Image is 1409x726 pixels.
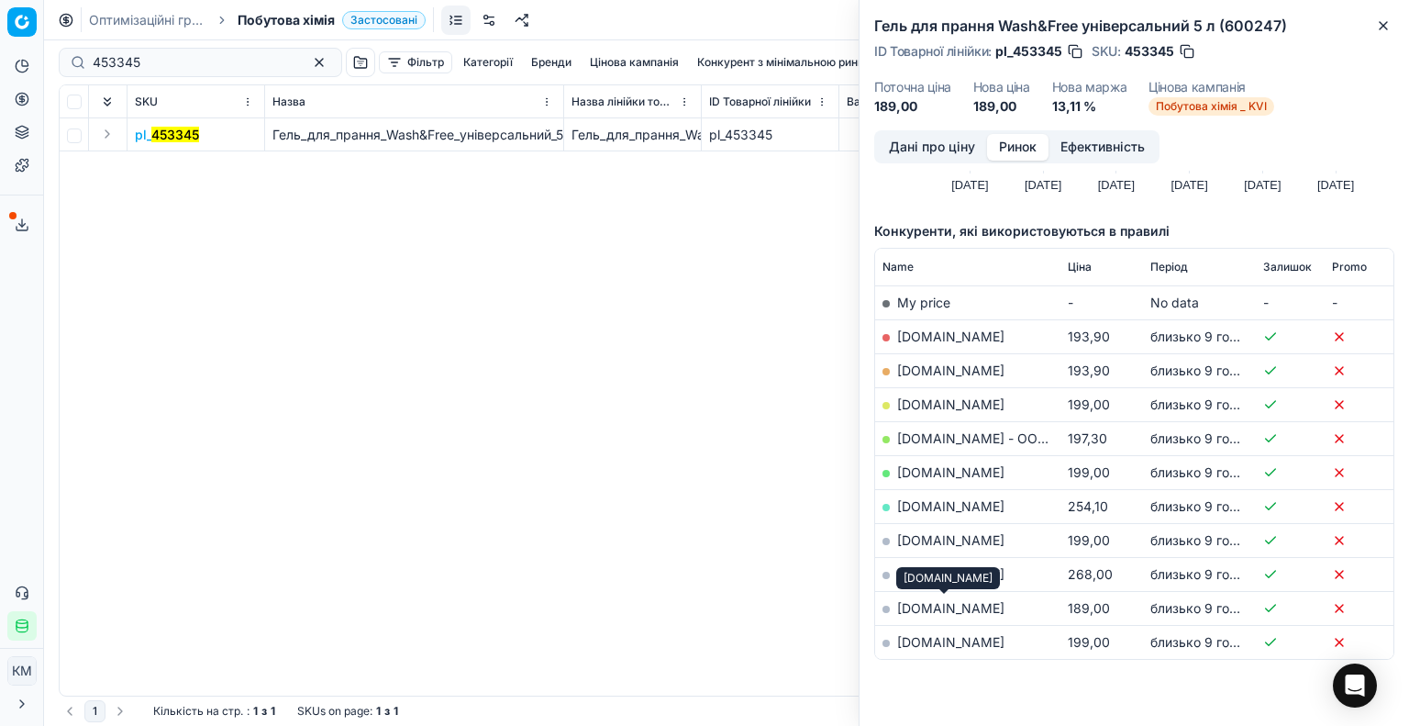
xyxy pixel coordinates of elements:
span: ID Товарної лінійки [709,95,811,109]
span: 189,00 [1068,600,1110,616]
div: Open Intercom Messenger [1333,664,1377,708]
span: 197,30 [1068,430,1107,446]
h5: Конкуренти, які використовуються в правилі [874,222,1394,240]
text: [DATE] [1098,178,1135,192]
button: Бренди [524,51,579,73]
span: близько 9 годин тому [1150,329,1287,344]
span: близько 9 годин тому [1150,634,1287,650]
span: Побутова хіміяЗастосовані [238,11,426,29]
input: Пошук по SKU або назві [93,53,294,72]
span: Ціна [1068,260,1092,274]
span: 199,00 [1068,464,1110,480]
a: Оптимізаційні групи [89,11,206,29]
td: - [1060,285,1143,319]
div: pl_453345 [709,126,831,144]
span: Залишок [1263,260,1312,274]
strong: 1 [271,704,275,719]
span: pl_453345 [995,42,1062,61]
strong: 1 [253,704,258,719]
span: Name [882,260,914,274]
button: Дані про ціну [877,134,987,161]
span: SKU : [1092,45,1121,58]
span: 254,10 [1068,498,1108,514]
a: [DOMAIN_NAME] [897,363,1004,378]
span: близько 9 годин тому [1150,464,1287,480]
span: 268,00 [1068,566,1113,582]
div: Гель_для_прання_Wash&Free_універсальний_5_л_(600247) [571,126,693,144]
dd: 189,00 [874,97,951,116]
span: близько 9 годин тому [1150,397,1287,412]
text: [DATE] [1025,178,1061,192]
span: 199,00 [1068,397,1110,412]
a: [DOMAIN_NAME] [897,532,1004,548]
text: [DATE] [1317,178,1354,192]
dd: 13,11 % [1052,97,1127,116]
span: Побутова хімія [238,11,335,29]
span: Вартість [847,95,893,109]
a: [DOMAIN_NAME] [897,498,1004,514]
button: 1 [84,700,105,722]
span: Кількість на стр. [153,704,243,719]
span: близько 9 годин тому [1150,363,1287,378]
a: [DOMAIN_NAME] [897,397,1004,412]
span: 193,90 [1068,363,1110,378]
text: [DATE] [1170,178,1207,192]
text: [DATE] [951,178,988,192]
span: КM [8,657,36,685]
span: Період [1150,260,1188,274]
span: pl_ [135,126,199,144]
span: SKU [135,95,158,109]
div: 164,22 [847,126,969,144]
div: [DOMAIN_NAME] [896,567,1000,589]
a: [DOMAIN_NAME] [897,566,1004,582]
a: [DOMAIN_NAME] [897,329,1004,344]
td: - [1256,285,1325,319]
span: Назва [272,95,305,109]
span: 453345 [1125,42,1174,61]
a: [DOMAIN_NAME] [897,634,1004,650]
button: Go to previous page [59,700,81,722]
button: Expand all [96,91,118,113]
a: [DOMAIN_NAME] [897,600,1004,616]
dd: 189,00 [973,97,1030,116]
nav: breadcrumb [89,11,426,29]
button: Expand [96,123,118,145]
span: SKUs on page : [297,704,372,719]
button: Go to next page [109,700,131,722]
span: Гель_для_прання_Wash&Free_універсальний_5_л_(600247) [272,127,640,142]
td: No data [1143,285,1256,319]
button: КM [7,656,37,686]
dt: Поточна ціна [874,81,951,94]
strong: з [261,704,267,719]
strong: 1 [394,704,398,719]
button: Конкурент з мінімальною ринковою ціною [690,51,934,73]
button: pl_453345 [135,126,199,144]
text: [DATE] [1244,178,1281,192]
span: близько 9 годин тому [1150,566,1287,582]
dt: Нова маржа [1052,81,1127,94]
span: 199,00 [1068,634,1110,650]
span: ID Товарної лінійки : [874,45,992,58]
span: близько 9 годин тому [1150,498,1287,514]
button: Ефективність [1048,134,1157,161]
strong: з [384,704,390,719]
strong: 1 [376,704,381,719]
span: близько 9 годин тому [1150,600,1287,616]
span: Застосовані [342,11,426,29]
mark: 453345 [151,127,199,142]
button: Ринок [987,134,1048,161]
span: Promo [1332,260,1367,274]
span: 199,00 [1068,532,1110,548]
td: - [1325,285,1393,319]
button: Фільтр [379,51,452,73]
a: [DOMAIN_NAME] - ООО «Эпицентр К» [897,430,1138,446]
a: [DOMAIN_NAME] [897,464,1004,480]
h2: Гель для прання Wash&Free універсальний 5 л (600247) [874,15,1394,37]
span: близько 9 годин тому [1150,532,1287,548]
button: Цінова кампанія [582,51,686,73]
span: My price [897,295,950,310]
span: 193,90 [1068,329,1110,344]
dt: Нова ціна [973,81,1030,94]
dt: Цінова кампанія [1148,81,1274,94]
span: близько 9 годин тому [1150,430,1287,446]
